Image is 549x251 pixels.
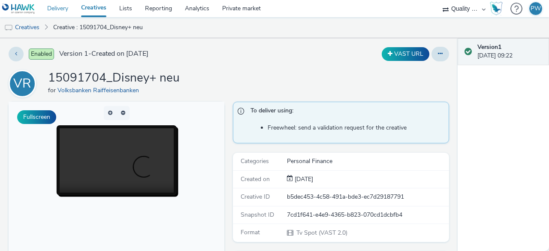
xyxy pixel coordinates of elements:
[287,157,448,166] div: Personal Finance
[241,175,270,183] span: Created on
[241,211,274,219] span: Snapshot ID
[4,24,13,32] img: tv
[48,70,180,86] h1: 15091704_Disney+ neu
[2,3,35,14] img: undefined Logo
[241,228,260,236] span: Format
[287,193,448,201] div: b5dec453-4c58-491a-bde3-ec7d29187791
[241,157,269,165] span: Categories
[57,86,142,94] a: Volksbanken Raiffeisenbanken
[287,211,448,219] div: 7cd1f641-e4e9-4365-b823-070cd1dcbfb4
[29,48,54,60] span: Enabled
[268,124,444,132] li: Freewheel: send a validation request for the creative
[490,2,503,15] img: Hawk Academy
[49,17,147,38] a: Creative : 15091704_Disney+ neu
[48,86,57,94] span: for
[241,193,270,201] span: Creative ID
[9,79,39,88] a: VR
[250,106,440,118] span: To deliver using:
[59,49,148,59] span: Version 1 - Created on [DATE]
[531,2,541,15] div: PW
[382,47,429,61] button: VAST URL
[293,175,313,184] div: Creation 08 October 2025, 09:22
[13,72,31,96] div: VR
[490,2,506,15] a: Hawk Academy
[477,43,542,60] div: [DATE] 09:22
[296,229,347,237] span: Tv Spot (VAST 2.0)
[380,47,431,61] div: Duplicate the creative as a VAST URL
[477,43,501,51] strong: Version 1
[293,175,313,183] span: [DATE]
[17,110,56,124] button: Fullscreen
